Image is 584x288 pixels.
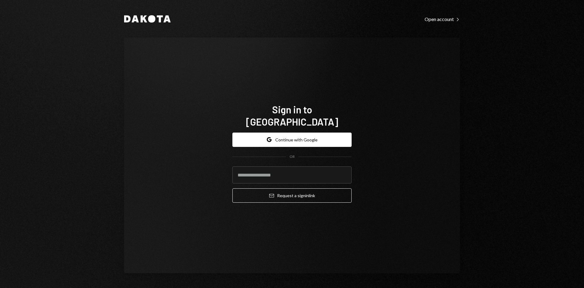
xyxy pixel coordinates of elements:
button: Continue with Google [232,133,352,147]
button: Request a signinlink [232,188,352,203]
h1: Sign in to [GEOGRAPHIC_DATA] [232,103,352,128]
a: Open account [425,16,460,22]
div: OR [290,154,295,159]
